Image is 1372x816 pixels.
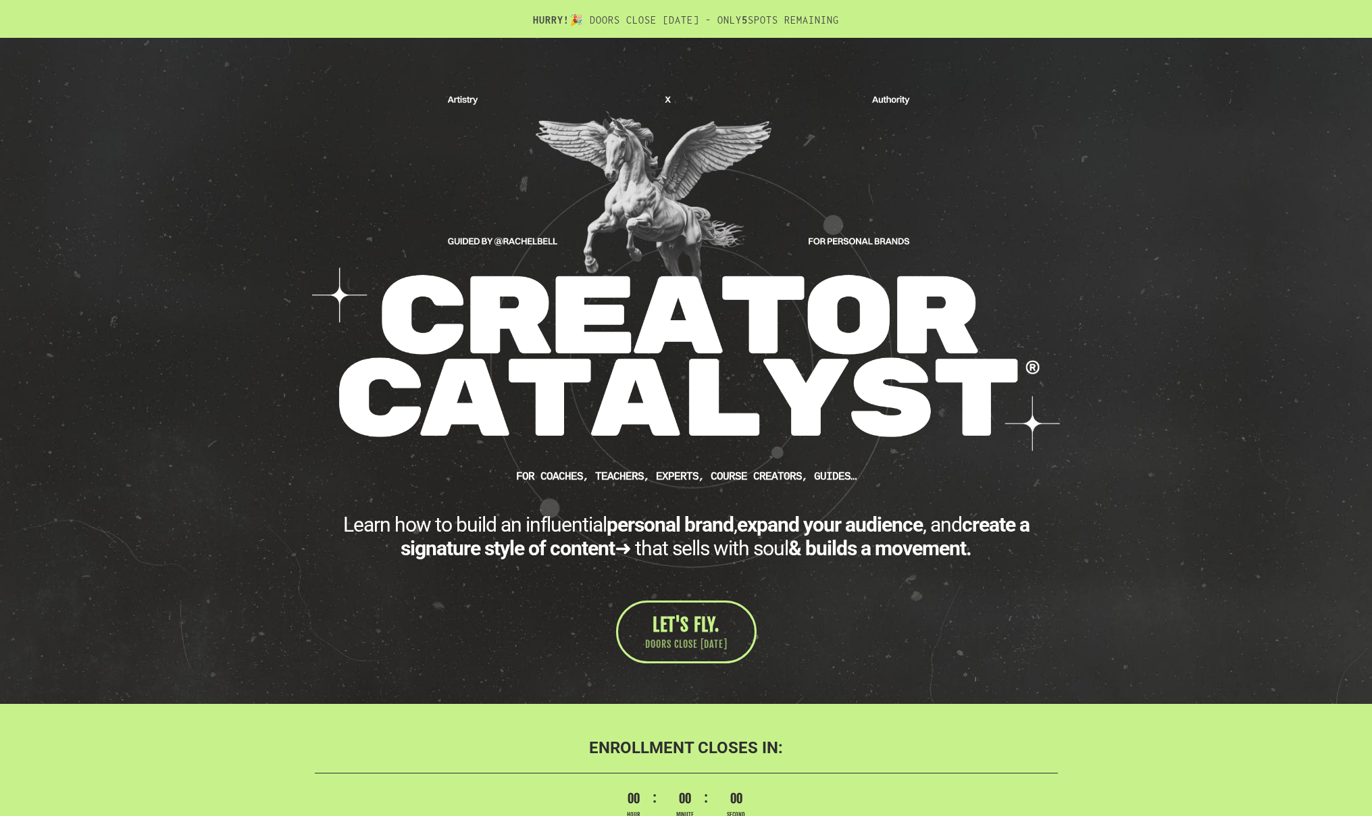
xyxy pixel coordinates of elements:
[533,14,569,26] b: HURRY!
[516,470,857,482] b: FOR Coaches, teachers, experts, course creators, guides…
[653,614,719,636] span: LET'S FLY.
[788,536,971,560] b: & builds a movement.
[589,738,783,757] b: ENROLLMENT CLOSES IN:
[315,513,1058,560] div: Learn how to build an influential , , and ➜ that sells with soul
[401,513,1030,560] b: create a signature style of content
[616,601,757,663] a: LET'S FLY. DOORS CLOSE [DATE]
[315,14,1058,38] h2: 🎉 DOORS CLOSE [DATE] - ONLY SPOTS REMAINING
[742,14,748,26] b: 5
[615,790,653,808] span: 00
[607,513,734,536] b: personal brand
[717,790,755,808] span: 00
[645,638,728,651] span: DOORS CLOSE [DATE]
[666,790,704,808] span: 00
[737,513,923,536] b: expand your audience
